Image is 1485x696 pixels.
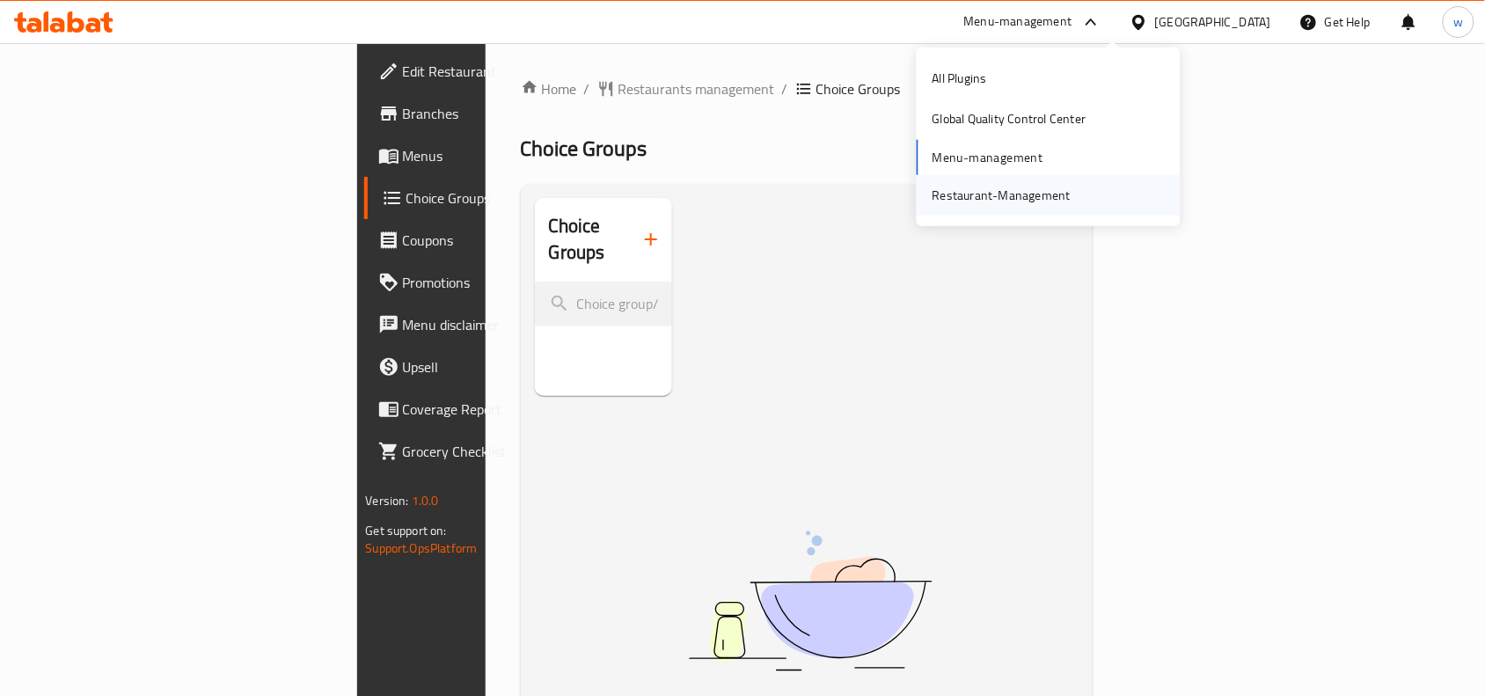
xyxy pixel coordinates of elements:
div: Restaurant-Management [933,186,1071,205]
span: Get support on: [366,519,447,542]
span: Choice Groups [406,187,591,209]
span: Menus [403,145,591,166]
span: w [1453,12,1463,32]
a: Coverage Report [364,388,605,430]
a: Branches [364,92,605,135]
nav: breadcrumb [521,78,1094,99]
a: Restaurants management [597,78,775,99]
span: 1.0.0 [412,489,439,512]
li: / [782,78,788,99]
span: Branches [403,103,591,124]
a: Coupons [364,219,605,261]
span: Upsell [403,356,591,377]
a: Menus [364,135,605,177]
a: Promotions [364,261,605,304]
span: Choice Groups [816,78,901,99]
div: All Plugins [933,69,987,88]
span: Restaurants management [618,78,775,99]
a: Upsell [364,346,605,388]
span: Version: [366,489,409,512]
span: Menu disclaimer [403,314,591,335]
span: Grocery Checklist [403,441,591,462]
span: Promotions [403,272,591,293]
input: search [535,282,673,326]
a: Menu disclaimer [364,304,605,346]
div: Menu-management [964,11,1072,33]
a: Edit Restaurant [364,50,605,92]
div: Global Quality Control Center [933,109,1086,128]
div: [GEOGRAPHIC_DATA] [1155,12,1271,32]
a: Grocery Checklist [364,430,605,473]
a: Choice Groups [364,177,605,219]
span: Coverage Report [403,399,591,420]
span: Edit Restaurant [403,61,591,82]
span: Coupons [403,230,591,251]
a: Support.OpsPlatform [366,537,478,560]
